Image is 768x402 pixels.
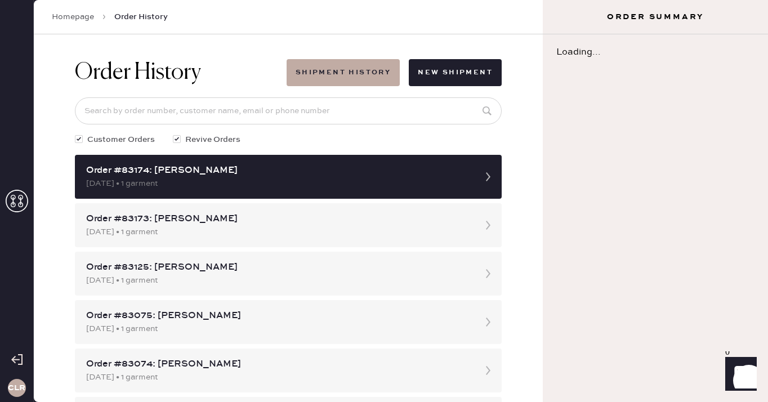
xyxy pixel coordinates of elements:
[543,11,768,23] h3: Order Summary
[114,11,168,23] span: Order History
[75,97,502,124] input: Search by order number, customer name, email or phone number
[86,177,470,190] div: [DATE] • 1 garment
[715,351,763,400] iframe: Front Chat
[86,226,470,238] div: [DATE] • 1 garment
[8,384,25,392] h3: CLR
[86,274,470,287] div: [DATE] • 1 garment
[86,371,470,383] div: [DATE] • 1 garment
[86,309,470,323] div: Order #83075: [PERSON_NAME]
[86,212,470,226] div: Order #83173: [PERSON_NAME]
[185,133,240,146] span: Revive Orders
[543,34,768,70] div: Loading...
[52,11,94,23] a: Homepage
[86,164,470,177] div: Order #83174: [PERSON_NAME]
[87,133,155,146] span: Customer Orders
[86,261,470,274] div: Order #83125: [PERSON_NAME]
[86,323,470,335] div: [DATE] • 1 garment
[409,59,502,86] button: New Shipment
[75,59,201,86] h1: Order History
[287,59,400,86] button: Shipment History
[86,358,470,371] div: Order #83074: [PERSON_NAME]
